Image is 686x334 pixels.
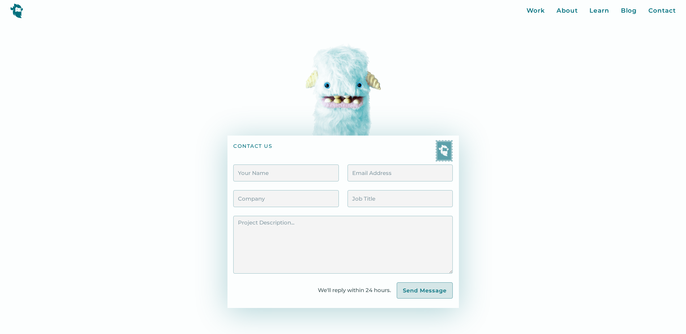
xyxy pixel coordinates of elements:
[648,6,676,16] a: Contact
[397,282,453,299] input: Send Message
[621,6,637,16] a: Blog
[10,3,23,18] img: yeti logo icon
[233,190,338,207] input: Company
[348,190,453,207] input: Job Title
[435,140,453,162] img: Yeti postage stamp
[527,6,545,16] a: Work
[233,143,272,162] h1: contact us
[557,6,578,16] a: About
[348,164,453,181] input: Email Address
[318,286,397,295] div: We'll reply within 24 hours.
[306,43,381,136] img: A pop-up yeti head!
[589,6,609,16] a: Learn
[233,164,338,181] input: Your Name
[233,164,452,299] form: Contact Form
